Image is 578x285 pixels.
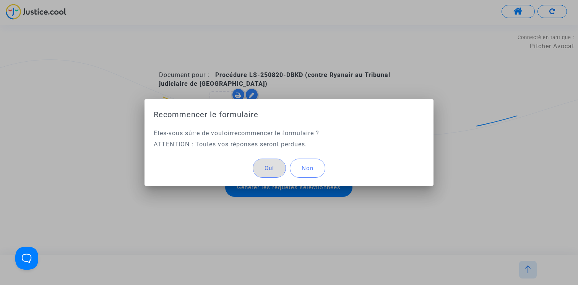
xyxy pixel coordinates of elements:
span: recommencer le formulaire ? [232,129,319,137]
span: Oui [265,165,274,172]
span: Etes-vous sûr·e de vouloir [154,129,232,137]
button: Oui [253,159,286,178]
h1: Recommencer le formulaire [154,108,424,121]
button: Non [290,159,325,178]
span: ATTENTION : Toutes vos réponses seront perdues. [154,141,307,148]
iframe: Help Scout Beacon - Open [15,247,38,270]
span: Non [302,165,313,172]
